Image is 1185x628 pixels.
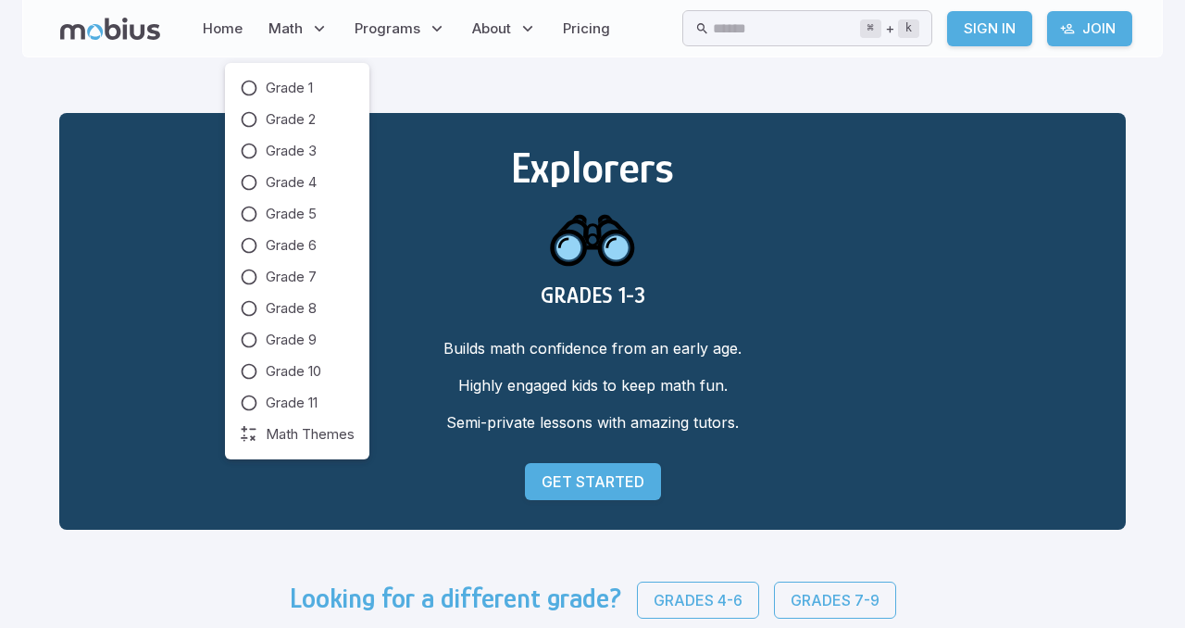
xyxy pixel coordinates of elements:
span: Grade 7 [266,267,317,287]
span: Grade 6 [266,235,317,256]
span: Grade 1 [266,78,313,98]
a: Home [197,7,248,50]
kbd: ⌘ [860,19,881,38]
span: Grade 10 [266,361,321,382]
span: Grade 4 [266,172,317,193]
a: Sign In [947,11,1032,46]
a: Grade 10 [240,361,355,382]
a: Grade 2 [240,109,355,130]
a: Pricing [557,7,616,50]
a: Grade 7 [240,267,355,287]
a: Grade 6 [240,235,355,256]
span: Grade 5 [266,204,317,224]
a: Math Themes [240,424,355,445]
a: Grade 5 [240,204,355,224]
span: Grade 11 [266,393,318,413]
a: Grade 9 [240,330,355,350]
span: Grade 3 [266,141,317,161]
a: Join [1047,11,1132,46]
span: Programs [355,19,420,39]
span: Grade 8 [266,298,317,319]
div: + [860,18,919,40]
a: Grade 3 [240,141,355,161]
span: Grade 2 [266,109,316,130]
span: Math [268,19,303,39]
a: Grade 11 [240,393,355,413]
span: About [472,19,511,39]
a: Grade 4 [240,172,355,193]
a: Grade 1 [240,78,355,98]
span: Math Themes [266,424,355,445]
a: Grade 8 [240,298,355,319]
kbd: k [898,19,919,38]
span: Grade 9 [266,330,317,350]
